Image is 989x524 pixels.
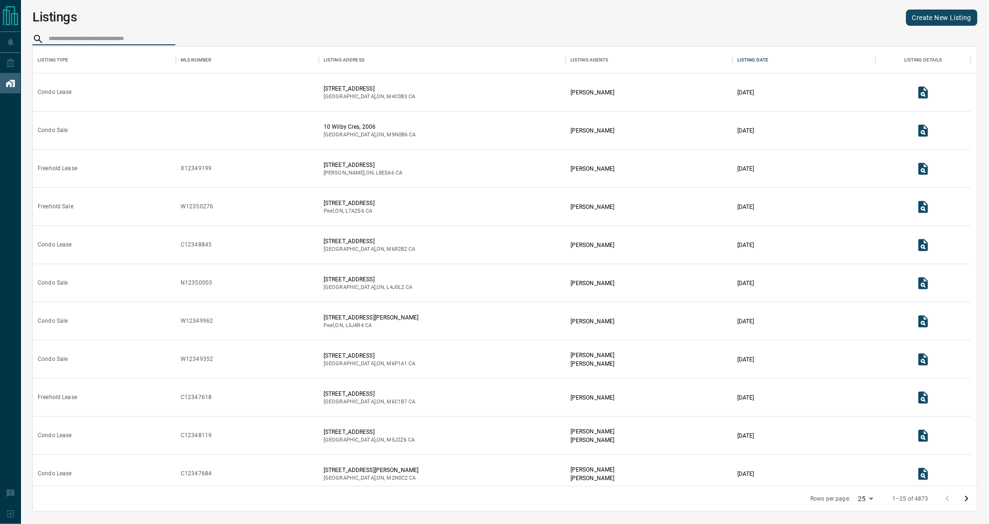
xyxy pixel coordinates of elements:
[737,126,754,135] p: [DATE]
[914,312,933,331] button: View Listing Details
[571,47,609,73] div: Listing Agents
[571,203,614,211] p: [PERSON_NAME]
[737,164,754,173] p: [DATE]
[181,164,212,173] div: X12349199
[324,351,416,360] p: [STREET_ADDRESS]
[181,317,213,325] div: W12349962
[914,197,933,216] button: View Listing Details
[324,398,416,406] p: [GEOGRAPHIC_DATA] , ON , CA
[914,350,933,369] button: View Listing Details
[737,241,754,249] p: [DATE]
[324,123,416,131] p: 10 Wilby Cres, 2006
[324,161,402,169] p: [STREET_ADDRESS]
[324,322,418,329] p: Peel , ON , CA
[387,246,408,252] span: m6r2b2
[906,10,978,26] a: Create New Listing
[737,88,754,97] p: [DATE]
[737,203,754,211] p: [DATE]
[181,432,212,440] div: C12348119
[571,393,614,402] p: [PERSON_NAME]
[914,464,933,483] button: View Listing Details
[324,284,413,291] p: [GEOGRAPHIC_DATA] , ON , CA
[38,317,68,325] div: Condo Sale
[571,241,614,249] p: [PERSON_NAME]
[38,393,77,401] div: Freehold Lease
[571,317,614,326] p: [PERSON_NAME]
[571,126,614,135] p: [PERSON_NAME]
[324,428,415,436] p: [STREET_ADDRESS]
[38,279,68,287] div: Condo Sale
[324,199,375,207] p: [STREET_ADDRESS]
[324,313,418,322] p: [STREET_ADDRESS][PERSON_NAME]
[387,399,408,405] span: m6c1b7
[324,246,416,253] p: [GEOGRAPHIC_DATA] , ON , CA
[387,475,408,481] span: m2n0c2
[914,159,933,178] button: View Listing Details
[737,47,769,73] div: Listing Date
[892,495,928,503] p: 1–25 of 4873
[914,274,933,293] button: View Listing Details
[324,169,402,177] p: [PERSON_NAME] , ON , CA
[181,393,212,401] div: C12347618
[38,241,71,249] div: Condo Lease
[324,93,416,101] p: [GEOGRAPHIC_DATA] , ON , CA
[324,84,416,93] p: [STREET_ADDRESS]
[38,126,68,134] div: Condo Sale
[346,208,364,214] span: l7a2s6
[904,47,942,73] div: Listing Details
[376,170,394,176] span: l8e5a6
[324,207,375,215] p: Peel , ON , CA
[387,284,405,290] span: l4j0l2
[854,492,877,506] div: 25
[571,88,614,97] p: [PERSON_NAME]
[181,279,212,287] div: N12350003
[38,355,68,363] div: Condo Sale
[876,47,971,73] div: Listing Details
[324,474,418,482] p: [GEOGRAPHIC_DATA] , ON , CA
[914,83,933,102] button: View Listing Details
[324,131,416,139] p: [GEOGRAPHIC_DATA] , ON , CA
[181,470,212,478] div: C12347684
[914,388,933,407] button: View Listing Details
[324,275,413,284] p: [STREET_ADDRESS]
[733,47,876,73] div: Listing Date
[387,437,407,443] span: m5j2z6
[324,237,416,246] p: [STREET_ADDRESS]
[38,88,71,96] div: Condo Lease
[571,427,614,436] p: [PERSON_NAME]
[737,317,754,326] p: [DATE]
[737,279,754,288] p: [DATE]
[571,436,614,444] p: [PERSON_NAME]
[571,351,614,360] p: [PERSON_NAME]
[38,47,69,73] div: Listing Type
[181,241,212,249] div: C12348845
[387,132,408,138] span: m9n0b6
[33,47,176,73] div: Listing Type
[737,393,754,402] p: [DATE]
[914,236,933,255] button: View Listing Details
[38,203,73,211] div: Freehold Sale
[387,360,408,367] span: m6p1a1
[181,355,213,363] div: W12349352
[32,10,77,25] h1: Listings
[571,279,614,288] p: [PERSON_NAME]
[324,436,415,444] p: [GEOGRAPHIC_DATA] , ON , CA
[181,47,211,73] div: MLS Number
[914,426,933,445] button: View Listing Details
[387,93,408,100] span: m4c0b3
[176,47,319,73] div: MLS Number
[38,470,71,478] div: Condo Lease
[810,495,850,503] p: Rows per page:
[571,360,614,368] p: [PERSON_NAME]
[571,164,614,173] p: [PERSON_NAME]
[957,489,976,508] button: Go to next page
[38,164,77,173] div: Freehold Lease
[566,47,733,73] div: Listing Agents
[38,432,71,440] div: Condo Lease
[571,465,614,474] p: [PERSON_NAME]
[571,474,614,483] p: [PERSON_NAME]
[324,466,418,474] p: [STREET_ADDRESS][PERSON_NAME]
[346,322,364,329] span: l5j4r4
[324,360,416,368] p: [GEOGRAPHIC_DATA] , ON , CA
[181,203,213,211] div: W12350276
